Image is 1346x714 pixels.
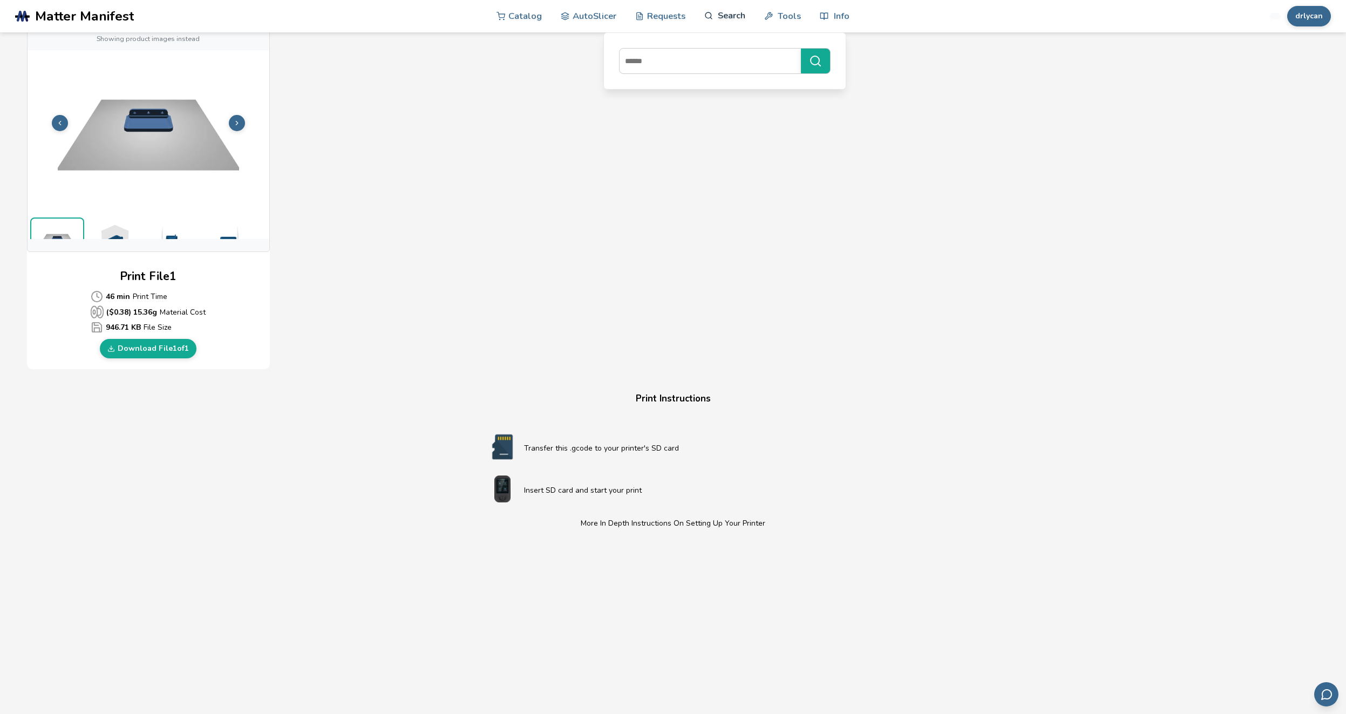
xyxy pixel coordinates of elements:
p: Insert SD card and start your print [524,485,865,496]
span: Average Cost [91,305,104,318]
h2: Print File 1 [120,268,176,285]
p: Print Time [91,290,206,303]
button: Send feedback via email [1314,682,1338,706]
img: Start print [481,475,524,502]
b: 46 min [106,291,130,302]
button: drlycan [1287,6,1331,26]
p: Showing product images instead [97,35,200,43]
img: 1_Print_Preview [31,219,83,260]
span: Average Cost [91,321,103,334]
img: 1_3D_Dimensions [200,217,254,261]
span: Average Cost [91,290,103,303]
a: Download File1of1 [100,339,196,358]
p: More In Depth Instructions On Setting Up Your Printer [481,518,865,529]
img: 1_3D_Dimensions [144,217,198,261]
img: 1_3D_Dimensions [87,217,141,261]
p: Transfer this .gcode to your printer's SD card [524,443,865,454]
img: SD card [481,433,524,460]
b: 946.71 KB [106,322,141,333]
h4: Print Instructions [468,391,878,407]
span: Matter Manifest [35,9,134,24]
p: Material Cost [91,305,206,318]
b: ($ 0.38 ) 15.36 g [106,307,157,318]
p: File Size [91,321,206,334]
